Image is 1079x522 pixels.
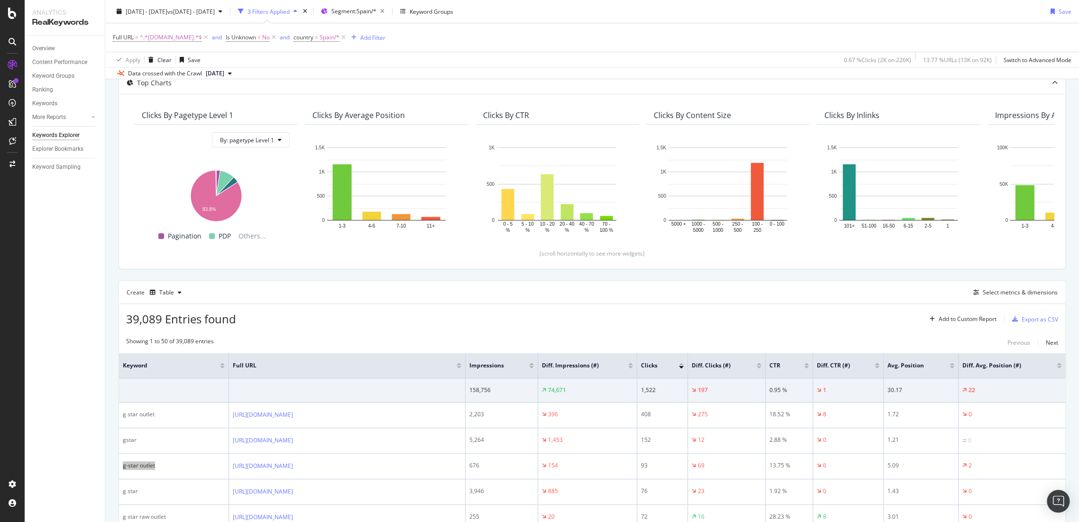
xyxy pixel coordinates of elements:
button: Clear [145,52,172,67]
button: and [212,33,222,42]
text: 500 [733,228,741,233]
span: Diff. Impressions (#) [542,361,614,370]
a: [URL][DOMAIN_NAME] [233,410,293,420]
div: Add Filter [360,33,385,41]
div: Export as CSV [1022,315,1058,323]
div: Add to Custom Report [939,316,997,322]
div: 3 Filters Applied [247,7,290,15]
div: A chart. [142,165,290,222]
text: 40 - 70 [579,222,594,227]
a: Keyword Groups [32,71,98,81]
div: Next [1046,339,1058,347]
div: 69 [698,461,704,470]
a: [URL][DOMAIN_NAME] [233,487,293,496]
div: 1.21 [887,436,954,444]
div: 8 [823,410,826,419]
text: 0 [322,218,325,223]
div: 12 [698,436,704,444]
div: 154 [548,461,558,470]
button: Switch to Advanced Mode [1000,52,1071,67]
span: Pagination [168,230,201,242]
text: 1000 [713,228,723,233]
a: More Reports [32,112,89,122]
a: [URL][DOMAIN_NAME] [233,436,293,445]
text: 1.5K [656,145,666,150]
div: 158,756 [469,386,534,394]
span: = [315,33,318,41]
text: % [565,228,569,233]
div: g-star outlet [123,461,225,470]
span: [DATE] - [DATE] [126,7,167,15]
text: 70 - [602,222,610,227]
span: Spain/* [320,31,339,44]
div: Analytics [32,8,97,17]
text: 500 [829,193,837,199]
button: Add to Custom Report [926,311,997,327]
text: 500 [317,193,325,199]
a: [URL][DOMAIN_NAME] [233,513,293,522]
img: Equal [962,439,966,442]
div: Keywords Explorer [32,130,80,140]
div: 396 [548,410,558,419]
text: 1K [319,169,325,174]
text: 50K [999,182,1008,187]
span: PDP [219,230,231,242]
div: Open Intercom Messenger [1047,490,1070,513]
div: A chart. [654,143,802,234]
div: 0 [969,513,972,521]
div: 676 [469,461,534,470]
div: 13.77 % URLs ( 13K on 92K ) [923,55,992,64]
div: A chart. [824,143,972,234]
div: Create [127,285,185,300]
div: 2 [969,461,972,470]
button: Add Filter [347,32,385,43]
div: 22 [969,386,975,394]
span: Keyword [123,361,206,370]
text: % [585,228,589,233]
div: 0 [969,410,972,419]
a: Keyword Sampling [32,162,98,172]
text: 83.8% [202,207,216,212]
text: 1-3 [1021,223,1028,229]
div: A chart. [483,143,631,234]
a: Explorer Bookmarks [32,144,98,154]
div: 16 [698,513,704,521]
div: Select metrics & dimensions [983,288,1058,296]
div: 885 [548,487,558,495]
button: Save [1047,4,1071,19]
div: 5.09 [887,461,954,470]
text: % [525,228,530,233]
div: 1,453 [548,436,563,444]
div: Save [1059,7,1071,15]
a: Ranking [32,85,98,95]
text: 1K [660,169,667,174]
text: 0 [1005,218,1008,223]
button: Select metrics & dimensions [969,287,1058,298]
div: 0 [823,487,826,495]
a: [URL][DOMAIN_NAME] [233,461,293,471]
text: % [545,228,549,233]
button: [DATE] - [DATE]vs[DATE] - [DATE] [113,4,226,19]
div: Top Charts [137,78,172,88]
a: Overview [32,44,98,54]
div: g star [123,487,225,495]
a: Keywords Explorer [32,130,98,140]
div: Clicks By Inlinks [824,110,879,120]
button: Table [146,285,185,300]
span: Clicks [641,361,665,370]
span: By: pagetype Level 1 [220,136,274,144]
text: 16-50 [882,223,895,229]
div: Keywords [32,99,57,109]
button: By: pagetype Level 1 [212,132,290,147]
text: 5 - 10 [521,222,534,227]
span: 2025 Sep. 22nd [206,69,224,78]
text: 1.5K [827,145,837,150]
div: 1.72 [887,410,954,419]
a: Keywords [32,99,98,109]
text: 101+ [844,223,855,229]
span: ^.*[DOMAIN_NAME].*$ [140,31,202,44]
div: Showing 1 to 50 of 39,089 entries [126,337,214,348]
div: 8 [823,513,826,521]
text: 1-3 [338,223,346,229]
text: 7-10 [396,223,406,229]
